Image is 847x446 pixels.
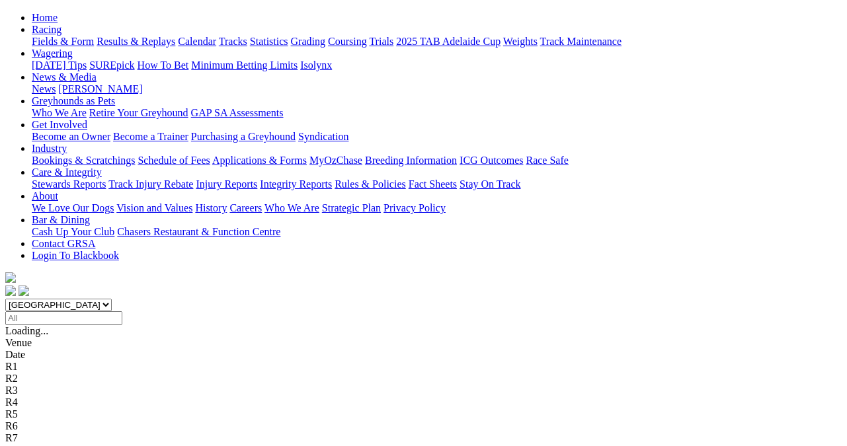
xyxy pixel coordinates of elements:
a: Calendar [178,36,216,47]
div: Get Involved [32,131,842,143]
div: Greyhounds as Pets [32,107,842,119]
img: logo-grsa-white.png [5,272,16,283]
div: R1 [5,361,842,373]
div: News & Media [32,83,842,95]
a: Care & Integrity [32,167,102,178]
a: News [32,83,56,94]
a: Statistics [250,36,288,47]
a: Track Maintenance [540,36,622,47]
img: twitter.svg [19,285,29,296]
a: Get Involved [32,119,87,130]
a: About [32,190,58,202]
a: News & Media [32,71,97,83]
a: Breeding Information [365,155,457,166]
a: MyOzChase [309,155,362,166]
div: R7 [5,432,842,444]
div: Wagering [32,59,842,71]
img: facebook.svg [5,285,16,296]
a: Purchasing a Greyhound [191,131,296,142]
div: Bar & Dining [32,226,842,238]
a: Injury Reports [196,178,257,190]
div: Racing [32,36,842,48]
a: Fields & Form [32,36,94,47]
a: Fact Sheets [409,178,457,190]
a: Industry [32,143,67,154]
a: Tracks [219,36,247,47]
a: History [195,202,227,213]
a: Rules & Policies [335,178,406,190]
a: Greyhounds as Pets [32,95,115,106]
input: Select date [5,311,122,325]
a: Grading [291,36,325,47]
a: Privacy Policy [383,202,446,213]
div: About [32,202,842,214]
span: Loading... [5,325,48,336]
a: [PERSON_NAME] [58,83,142,94]
a: Home [32,12,58,23]
div: R6 [5,420,842,432]
div: R5 [5,408,842,420]
a: Isolynx [300,59,332,71]
a: Login To Blackbook [32,250,119,261]
a: Applications & Forms [212,155,307,166]
a: Wagering [32,48,73,59]
a: Become an Owner [32,131,110,142]
a: ICG Outcomes [460,155,523,166]
a: Vision and Values [116,202,192,213]
a: 2025 TAB Adelaide Cup [396,36,501,47]
a: Trials [369,36,393,47]
a: We Love Our Dogs [32,202,114,213]
a: Contact GRSA [32,238,95,249]
a: Syndication [298,131,348,142]
a: Strategic Plan [322,202,381,213]
div: Care & Integrity [32,178,842,190]
a: GAP SA Assessments [191,107,284,118]
a: [DATE] Tips [32,59,87,71]
a: Become a Trainer [113,131,188,142]
a: Bar & Dining [32,214,90,225]
a: Racing [32,24,61,35]
div: Venue [5,337,842,349]
div: R4 [5,396,842,408]
a: Careers [229,202,262,213]
a: Cash Up Your Club [32,226,114,237]
a: Coursing [328,36,367,47]
a: Stewards Reports [32,178,106,190]
div: Date [5,349,842,361]
a: Chasers Restaurant & Function Centre [117,226,280,237]
a: Stay On Track [460,178,520,190]
a: Weights [503,36,538,47]
a: How To Bet [138,59,189,71]
div: R2 [5,373,842,385]
a: Retire Your Greyhound [89,107,188,118]
a: Schedule of Fees [138,155,210,166]
a: Who We Are [32,107,87,118]
div: R3 [5,385,842,396]
a: Results & Replays [97,36,175,47]
a: SUREpick [89,59,134,71]
a: Bookings & Scratchings [32,155,135,166]
div: Industry [32,155,842,167]
a: Integrity Reports [260,178,332,190]
a: Track Injury Rebate [108,178,193,190]
a: Who We Are [264,202,319,213]
a: Minimum Betting Limits [191,59,298,71]
a: Race Safe [526,155,568,166]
